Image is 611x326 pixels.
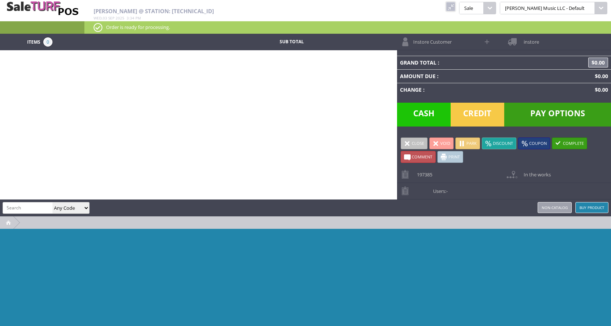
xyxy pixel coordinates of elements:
span: - [446,188,448,194]
span: , : [94,15,141,21]
span: 2025 [116,15,124,21]
td: Change : [397,83,530,96]
span: Items [27,37,40,45]
a: Close [401,138,428,149]
span: 3 [127,15,129,21]
a: Discount [482,138,516,149]
span: Pay Options [504,103,611,127]
a: Print [437,151,463,163]
a: Buy Product [575,202,608,213]
span: pm [135,15,141,21]
span: instore [520,34,539,45]
span: 197385 [413,166,432,178]
span: Sep [108,15,114,21]
span: In the works [520,166,551,178]
span: $0.00 [592,86,608,93]
span: 34 [130,15,134,21]
span: Comment [412,154,432,160]
td: Amount Due : [397,69,530,83]
span: Wed [94,15,102,21]
a: Non-catalog [538,202,572,213]
input: Search [3,202,52,213]
a: Complete [552,138,587,149]
span: 03 [103,15,107,21]
p: Order is ready for processing. [94,23,602,31]
span: [PERSON_NAME] Music LLC - Default [500,2,595,14]
span: Sale [459,2,483,14]
span: $0.00 [588,58,608,67]
td: Sub Total [238,37,345,47]
span: Users: [429,183,448,194]
span: Cash [397,103,451,127]
a: Coupon [518,138,550,149]
a: Park [455,138,480,149]
span: Instore Customer [410,34,452,45]
span: $0.00 [592,73,608,80]
td: Grand Total : [397,56,530,69]
h2: [PERSON_NAME] @ Station: [TECHNICAL_ID] [94,8,399,14]
a: Void [429,138,454,149]
span: 0 [43,37,52,47]
span: Credit [451,103,504,127]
